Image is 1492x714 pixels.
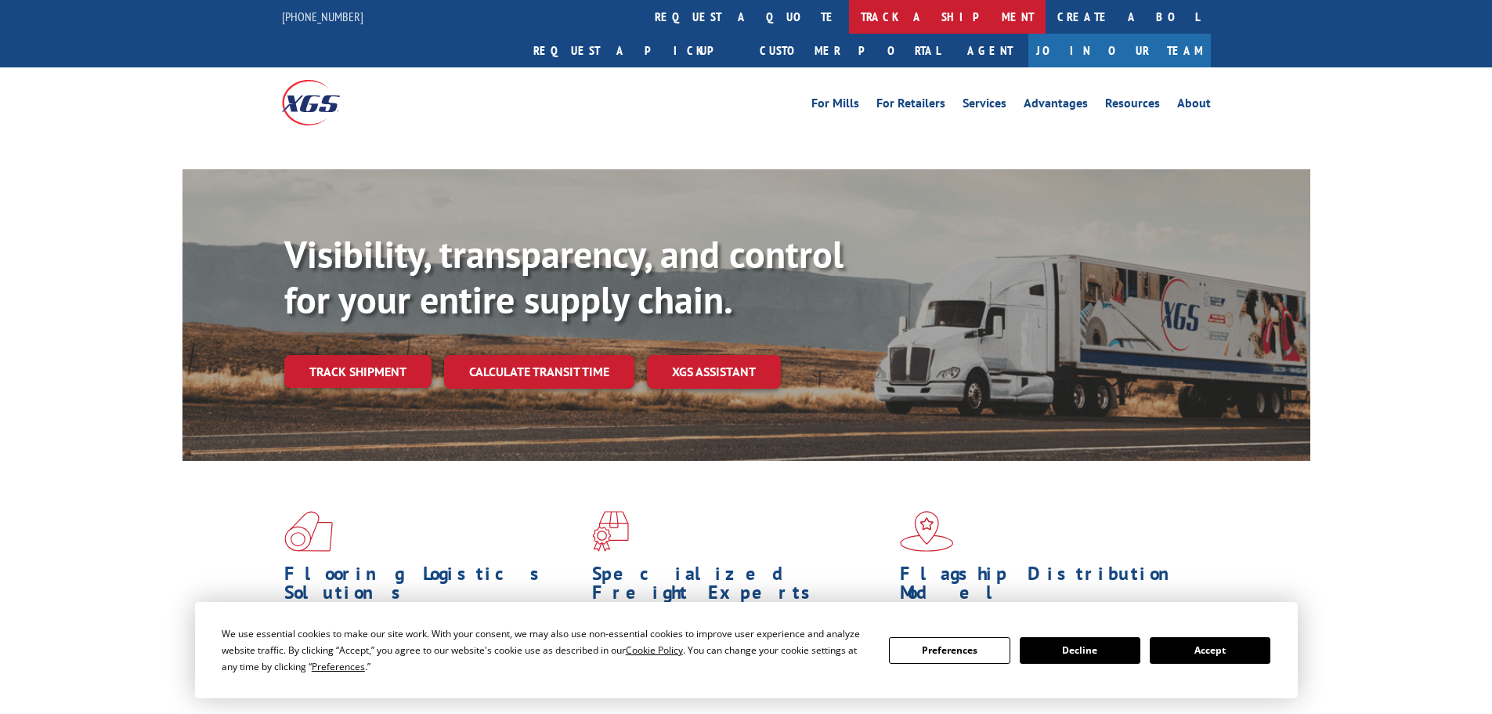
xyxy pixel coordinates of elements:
[284,230,844,324] b: Visibility, transparency, and control for your entire supply chain.
[1150,637,1270,664] button: Accept
[876,97,945,114] a: For Retailers
[1177,97,1211,114] a: About
[282,9,363,24] a: [PHONE_NUMBER]
[592,511,629,552] img: xgs-icon-focused-on-flooring-red
[647,355,781,389] a: XGS ASSISTANT
[1028,34,1211,67] a: Join Our Team
[626,643,683,657] span: Cookie Policy
[811,97,859,114] a: For Mills
[748,34,952,67] a: Customer Portal
[592,564,888,610] h1: Specialized Freight Experts
[1105,97,1160,114] a: Resources
[963,97,1006,114] a: Services
[522,34,748,67] a: Request a pickup
[312,660,365,673] span: Preferences
[900,564,1196,610] h1: Flagship Distribution Model
[222,625,870,675] div: We use essential cookies to make our site work. With your consent, we may also use non-essential ...
[284,355,432,388] a: Track shipment
[284,564,580,610] h1: Flooring Logistics Solutions
[889,637,1010,664] button: Preferences
[284,511,333,552] img: xgs-icon-total-supply-chain-intelligence-red
[1020,637,1140,664] button: Decline
[444,355,634,389] a: Calculate transit time
[952,34,1028,67] a: Agent
[1024,97,1088,114] a: Advantages
[195,602,1298,698] div: Cookie Consent Prompt
[900,511,954,552] img: xgs-icon-flagship-distribution-model-red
